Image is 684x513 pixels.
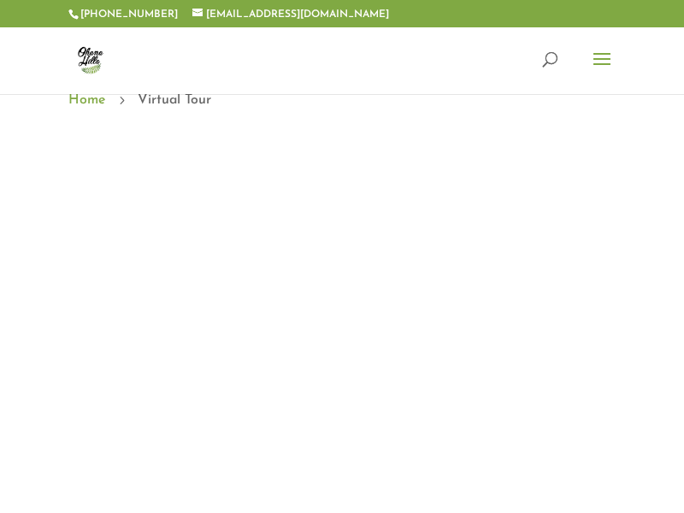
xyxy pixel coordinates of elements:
[114,92,129,108] span: 5
[192,9,389,20] a: [EMAIL_ADDRESS][DOMAIN_NAME]
[68,89,105,111] a: Home
[72,41,109,78] img: ohana-hills
[138,89,211,111] span: Virtual Tour
[80,9,178,20] a: [PHONE_NUMBER]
